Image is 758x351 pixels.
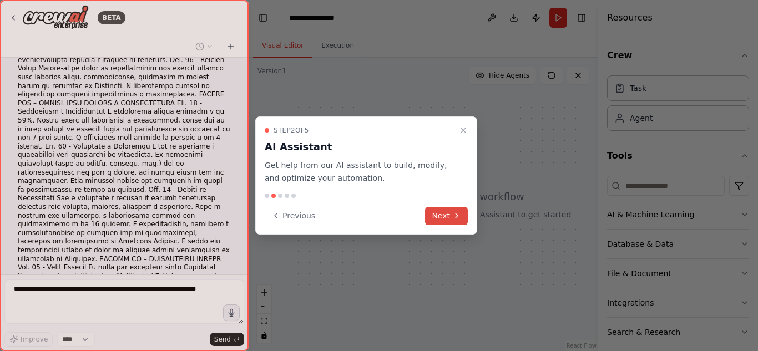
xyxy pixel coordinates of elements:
[255,10,271,26] button: Hide left sidebar
[457,124,470,137] button: Close walkthrough
[425,207,468,225] button: Next
[265,139,454,155] h3: AI Assistant
[265,159,454,185] p: Get help from our AI assistant to build, modify, and optimize your automation.
[274,126,309,135] span: Step 2 of 5
[265,207,322,225] button: Previous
